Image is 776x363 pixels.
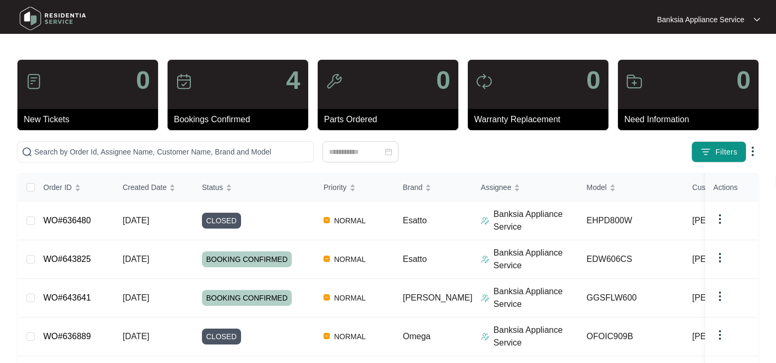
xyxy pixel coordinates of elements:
a: WO#643641 [43,293,91,302]
a: WO#636480 [43,216,91,225]
span: BOOKING CONFIRMED [202,251,292,267]
p: Need Information [624,113,759,126]
img: Vercel Logo [324,217,330,223]
img: icon [25,73,42,90]
p: New Tickets [24,113,158,126]
img: Vercel Logo [324,294,330,301]
span: Model [587,181,607,193]
span: BOOKING CONFIRMED [202,290,292,306]
p: Banksia Appliance Service [657,14,744,25]
img: residentia service logo [16,3,90,34]
img: dropdown arrow [714,329,726,341]
button: filter iconFilters [691,141,746,162]
input: Search by Order Id, Assignee Name, Customer Name, Brand and Model [34,146,309,158]
p: Banksia Appliance Service [494,247,578,272]
a: WO#643825 [43,255,91,264]
th: Order ID [35,174,114,202]
span: [PERSON_NAME] [692,253,762,266]
span: NORMAL [330,253,370,266]
img: dropdown arrow [746,145,759,158]
th: Actions [705,174,758,202]
img: Assigner Icon [481,332,489,341]
p: Bookings Confirmed [174,113,308,126]
span: NORMAL [330,292,370,304]
img: icon [326,73,343,90]
img: Vercel Logo [324,333,330,339]
th: Priority [315,174,394,202]
th: Brand [394,174,473,202]
img: Assigner Icon [481,294,489,302]
span: [PERSON_NAME] [692,330,762,343]
p: 0 [436,68,450,93]
img: Assigner Icon [481,216,489,225]
a: WO#636889 [43,332,91,341]
span: [DATE] [123,332,149,341]
p: Banksia Appliance Service [494,285,578,311]
span: [DATE] [123,216,149,225]
span: [DATE] [123,255,149,264]
span: Esatto [403,255,427,264]
img: Vercel Logo [324,256,330,262]
img: search-icon [22,147,32,157]
th: Assignee [473,174,578,202]
span: Priority [324,181,347,193]
img: icon [626,73,643,90]
span: [PERSON_NAME] [692,292,762,304]
img: dropdown arrow [714,251,726,264]
td: OFOIC909B [578,317,684,356]
p: Banksia Appliance Service [494,324,578,349]
p: 0 [586,68,601,93]
p: 4 [286,68,300,93]
span: Omega [403,332,430,341]
td: EDW606CS [578,240,684,279]
th: Created Date [114,174,193,202]
p: 0 [136,68,150,93]
span: NORMAL [330,214,370,227]
img: dropdown arrow [714,213,726,225]
td: GGSFLW600 [578,279,684,317]
span: Created Date [123,181,167,193]
img: Assigner Icon [481,255,489,264]
span: [PERSON_NAME] [692,214,762,227]
td: EHPD800W [578,202,684,240]
p: Parts Ordered [324,113,458,126]
span: Brand [403,181,422,193]
img: dropdown arrow [754,17,760,22]
span: Order ID [43,181,72,193]
p: 0 [736,68,751,93]
span: CLOSED [202,329,241,344]
th: Status [193,174,315,202]
span: Esatto [403,216,427,225]
th: Model [578,174,684,202]
img: filter icon [700,147,711,157]
span: [DATE] [123,293,149,302]
span: Filters [715,147,737,158]
span: Assignee [481,181,512,193]
span: Customer Name [692,181,746,193]
span: NORMAL [330,330,370,343]
p: Banksia Appliance Service [494,208,578,233]
span: Status [202,181,223,193]
img: dropdown arrow [714,290,726,303]
span: CLOSED [202,213,241,229]
img: icon [476,73,493,90]
img: icon [175,73,192,90]
span: [PERSON_NAME] [403,293,473,302]
p: Warranty Replacement [474,113,608,126]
